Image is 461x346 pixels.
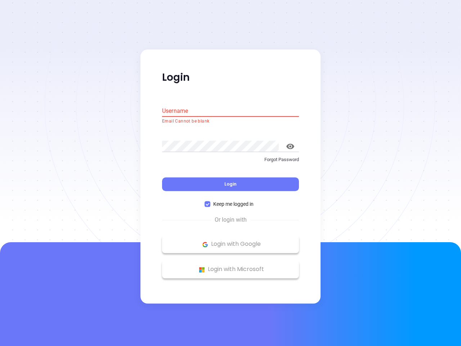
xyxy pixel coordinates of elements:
p: Login with Google [166,239,295,250]
button: Microsoft Logo Login with Microsoft [162,261,299,279]
button: Google Logo Login with Google [162,235,299,253]
p: Forgot Password [162,156,299,163]
span: Keep me logged in [210,200,256,208]
a: Forgot Password [162,156,299,169]
button: toggle password visibility [282,138,299,155]
span: Login [224,181,237,187]
button: Login [162,178,299,191]
img: Google Logo [201,240,210,249]
img: Microsoft Logo [197,265,206,274]
p: Login [162,71,299,84]
p: Login with Microsoft [166,264,295,275]
span: Or login with [211,216,250,225]
p: Email Cannot be blank [162,118,299,125]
